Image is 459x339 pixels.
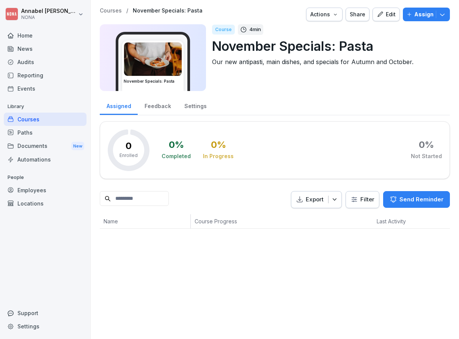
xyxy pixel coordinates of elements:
[4,42,86,55] a: News
[124,78,182,84] h3: November Specials: Pasta
[212,57,444,66] p: Our new antipasti, main dishes, and specials for Autumn and October.
[4,184,86,197] a: Employees
[4,171,86,184] p: People
[126,141,132,151] p: 0
[203,152,234,160] div: In Progress
[306,8,343,21] button: Actions
[4,82,86,95] a: Events
[4,197,86,210] a: Locations
[100,96,138,115] a: Assigned
[249,26,261,33] p: 4 min
[4,113,86,126] a: Courses
[4,126,86,139] a: Paths
[351,196,374,203] div: Filter
[169,140,184,149] div: 0 %
[383,191,450,208] button: Send Reminder
[350,10,365,19] div: Share
[100,8,122,14] a: Courses
[4,29,86,42] a: Home
[133,8,203,14] a: November Specials: Pasta
[4,55,86,69] a: Audits
[104,217,187,225] p: Name
[126,8,128,14] p: /
[124,42,182,76] img: o3gb0mr3mpzepc4a988izar3.png
[4,153,86,166] a: Automations
[377,10,396,19] div: Edit
[212,25,235,35] div: Course
[346,8,369,21] button: Share
[373,8,400,21] button: Edit
[4,100,86,113] p: Library
[377,217,426,225] p: Last Activity
[4,139,86,153] div: Documents
[4,306,86,320] div: Support
[419,140,434,149] div: 0 %
[306,195,324,204] p: Export
[414,10,434,19] p: Assign
[399,195,443,204] p: Send Reminder
[310,10,338,19] div: Actions
[138,96,178,115] a: Feedback
[71,142,84,151] div: New
[212,36,444,56] p: November Specials: Pasta
[21,15,77,20] p: NONA
[119,152,138,159] p: Enrolled
[403,8,450,21] button: Assign
[211,140,226,149] div: 0 %
[4,320,86,333] a: Settings
[4,139,86,153] a: DocumentsNew
[195,217,301,225] p: Course Progress
[4,69,86,82] a: Reporting
[178,96,213,115] a: Settings
[346,191,379,208] button: Filter
[21,8,77,14] p: Annabel [PERSON_NAME]
[162,152,191,160] div: Completed
[411,152,442,160] div: Not Started
[291,191,342,208] button: Export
